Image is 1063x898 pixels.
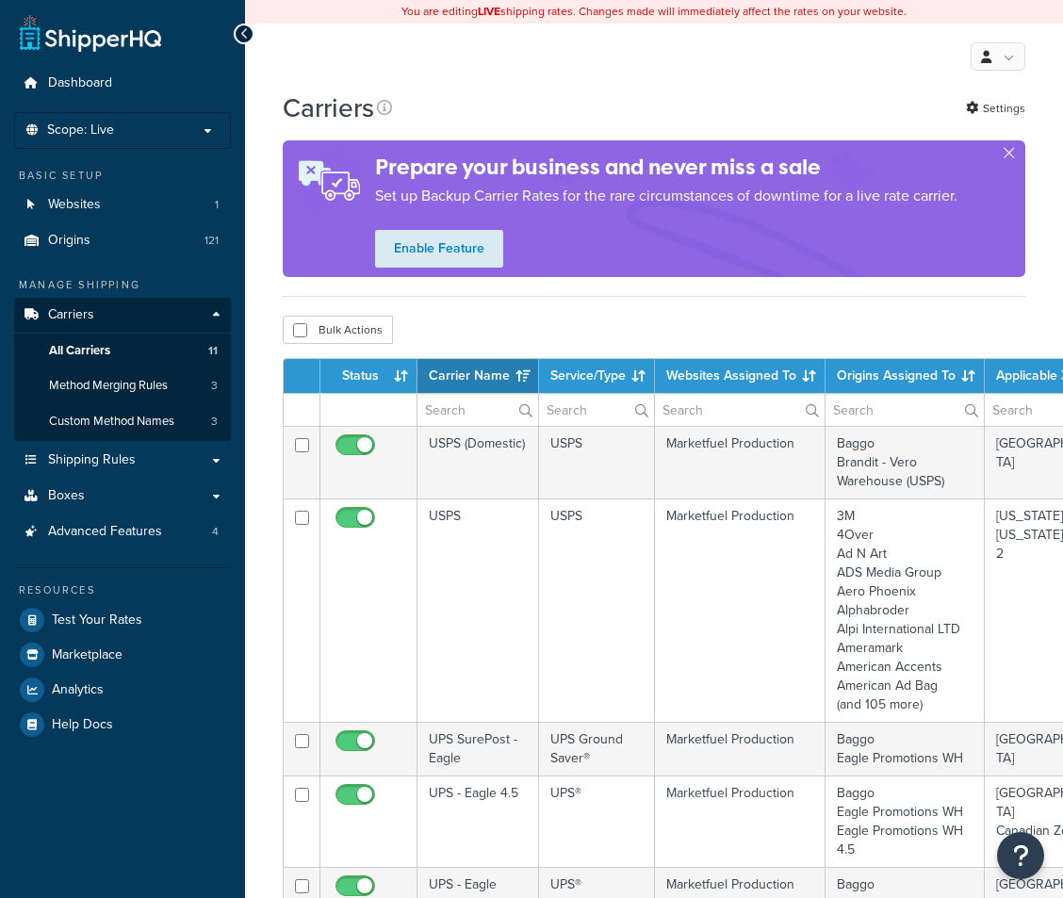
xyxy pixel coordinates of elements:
td: Baggo Brandit - Vero Warehouse (USPS) [826,426,985,498]
th: Service/Type: activate to sort column ascending [539,359,655,393]
a: Test Your Rates [14,603,231,637]
span: Boxes [48,488,85,504]
span: Carriers [48,307,94,323]
span: 3 [211,378,218,394]
a: Boxes [14,479,231,514]
td: USPS [417,498,539,722]
td: Marketfuel Production [655,776,826,867]
a: ShipperHQ Home [20,14,161,52]
a: Advanced Features 4 [14,514,231,549]
input: Search [655,394,825,426]
button: Bulk Actions [283,316,393,344]
h4: Prepare your business and never miss a sale [375,152,957,183]
b: LIVE [478,3,500,20]
a: All Carriers 11 [14,334,231,368]
a: Settings [966,95,1025,122]
td: UPS® [539,776,655,867]
td: UPS - Eagle 4.5 [417,776,539,867]
li: Carriers [14,298,231,441]
a: Analytics [14,673,231,707]
td: Marketfuel Production [655,426,826,498]
span: Websites [48,197,101,213]
td: UPS SurePost - Eagle [417,722,539,776]
span: Help Docs [52,717,113,733]
button: Open Resource Center [997,832,1044,879]
td: Marketfuel Production [655,498,826,722]
span: 4 [212,524,219,540]
span: Method Merging Rules [49,378,168,394]
span: Origins [48,233,90,249]
th: Carrier Name: activate to sort column ascending [417,359,539,393]
li: Advanced Features [14,514,231,549]
span: All Carriers [49,343,110,359]
li: Origins [14,223,231,258]
span: Advanced Features [48,524,162,540]
span: 3 [211,414,218,430]
a: Help Docs [14,708,231,742]
span: Shipping Rules [48,452,136,468]
span: Analytics [52,682,104,698]
input: Search [417,394,538,426]
input: Search [539,394,654,426]
a: Marketplace [14,638,231,672]
th: Websites Assigned To: activate to sort column ascending [655,359,826,393]
li: Method Merging Rules [14,368,231,403]
img: ad-rules-rateshop-fe6ec290ccb7230408bd80ed9643f0289d75e0ffd9eb532fc0e269fcd187b520.png [283,140,375,220]
td: USPS [539,498,655,722]
a: Dashboard [14,66,231,101]
a: Method Merging Rules 3 [14,368,231,403]
h1: Carriers [283,90,374,126]
a: Custom Method Names 3 [14,404,231,439]
span: Dashboard [48,75,112,91]
span: 1 [215,197,219,213]
div: Resources [14,582,231,598]
span: Scope: Live [47,122,114,139]
a: Origins 121 [14,223,231,258]
th: Origins Assigned To: activate to sort column ascending [826,359,985,393]
td: Baggo Eagle Promotions WH Eagle Promotions WH 4.5 [826,776,985,867]
td: Baggo Eagle Promotions WH [826,722,985,776]
td: Marketfuel Production [655,722,826,776]
a: Enable Feature [375,230,503,268]
td: USPS (Domestic) [417,426,539,498]
span: 11 [208,343,218,359]
input: Search [826,394,984,426]
a: Websites 1 [14,188,231,222]
li: All Carriers [14,334,231,368]
span: Test Your Rates [52,612,142,629]
a: Carriers [14,298,231,333]
span: Custom Method Names [49,414,174,430]
td: USPS [539,426,655,498]
div: Basic Setup [14,168,231,184]
a: Shipping Rules [14,443,231,478]
li: Custom Method Names [14,404,231,439]
th: Status: activate to sort column ascending [320,359,417,393]
td: UPS Ground Saver® [539,722,655,776]
p: Set up Backup Carrier Rates for the rare circumstances of downtime for a live rate carrier. [375,183,957,209]
div: Manage Shipping [14,277,231,293]
span: 121 [204,233,219,249]
td: 3M 4Over Ad N Art ADS Media Group Aero Phoenix Alphabroder Alpi International LTD Ameramark Ameri... [826,498,985,722]
li: Websites [14,188,231,222]
span: Marketplace [52,647,123,663]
